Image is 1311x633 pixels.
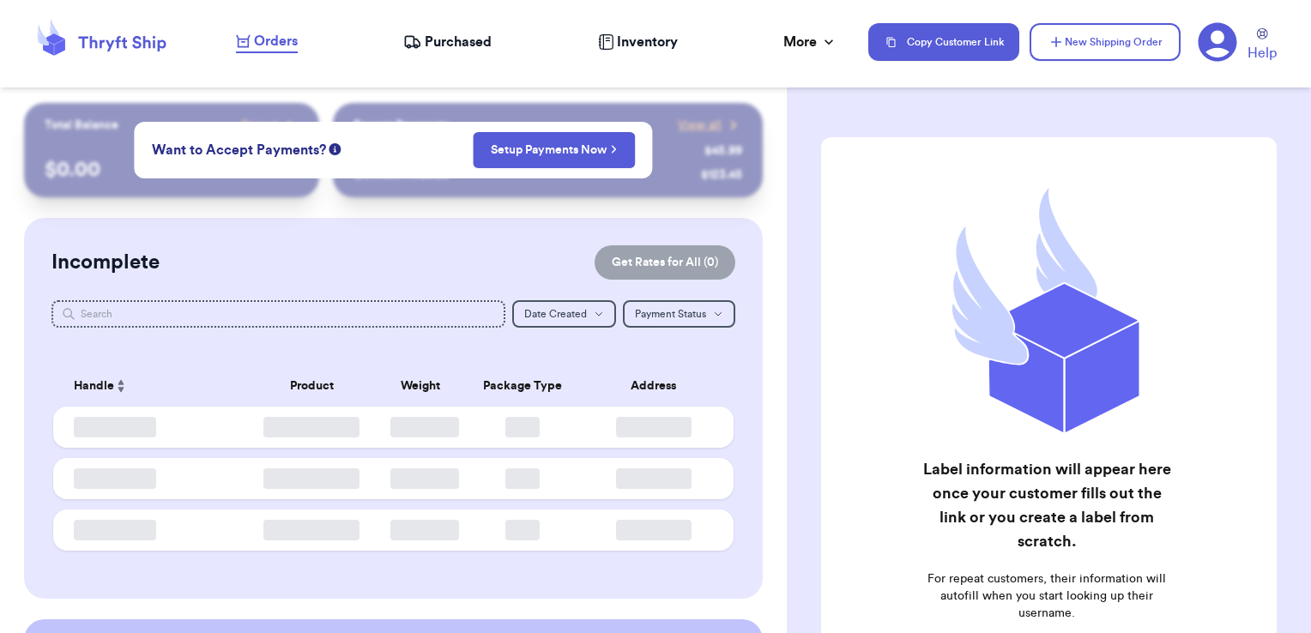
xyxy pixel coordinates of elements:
[1248,28,1277,63] a: Help
[584,365,734,407] th: Address
[678,117,722,134] span: View all
[51,249,160,276] h2: Incomplete
[623,300,735,328] button: Payment Status
[617,32,678,52] span: Inventory
[491,142,617,159] a: Setup Payments Now
[524,309,587,319] span: Date Created
[462,365,584,407] th: Package Type
[244,365,380,407] th: Product
[1030,23,1181,61] button: New Shipping Order
[236,31,298,53] a: Orders
[701,166,742,184] div: $ 123.45
[380,365,462,407] th: Weight
[920,570,1175,622] p: For repeat customers, their information will autofill when you start looking up their username.
[425,32,492,52] span: Purchased
[473,132,635,168] button: Setup Payments Now
[868,23,1019,61] button: Copy Customer Link
[45,156,299,184] p: $ 0.00
[512,300,616,328] button: Date Created
[45,117,118,134] p: Total Balance
[595,245,735,280] button: Get Rates for All (0)
[74,377,114,395] span: Handle
[704,142,742,160] div: $ 45.99
[353,117,449,134] p: Recent Payments
[241,117,299,134] a: Payout
[254,31,298,51] span: Orders
[114,376,128,396] button: Sort ascending
[403,32,492,52] a: Purchased
[920,457,1175,553] h2: Label information will appear here once your customer fills out the link or you create a label fr...
[635,309,706,319] span: Payment Status
[1248,43,1277,63] span: Help
[678,117,742,134] a: View all
[51,300,506,328] input: Search
[783,32,837,52] div: More
[598,32,678,52] a: Inventory
[152,140,326,160] span: Want to Accept Payments?
[241,117,278,134] span: Payout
